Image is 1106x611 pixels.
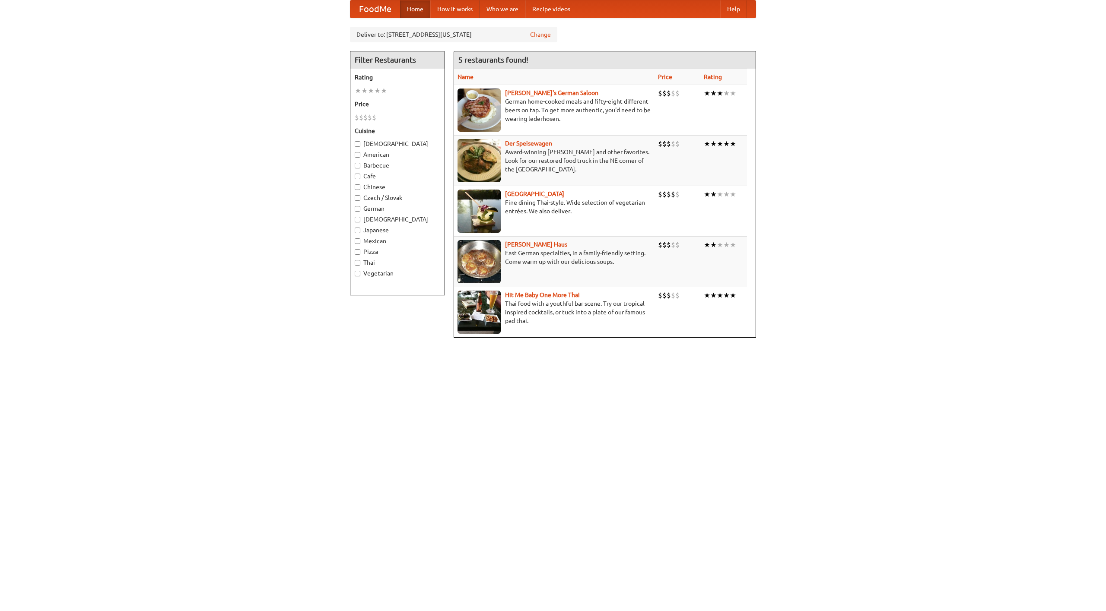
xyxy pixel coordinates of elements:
li: ★ [717,139,723,149]
input: American [355,152,360,158]
li: $ [359,113,363,122]
li: $ [662,89,667,98]
a: Rating [704,73,722,80]
li: ★ [723,89,730,98]
label: [DEMOGRAPHIC_DATA] [355,139,440,148]
a: Price [658,73,672,80]
label: Cafe [355,172,440,180]
input: Mexican [355,238,360,244]
li: ★ [723,139,730,149]
input: Barbecue [355,163,360,168]
a: Name [458,73,474,80]
li: $ [675,240,680,250]
li: $ [667,190,671,199]
li: ★ [374,86,381,95]
img: babythai.jpg [458,291,501,334]
a: FoodMe [350,0,400,18]
li: ★ [381,86,387,95]
li: ★ [717,291,723,300]
li: $ [658,89,662,98]
input: [DEMOGRAPHIC_DATA] [355,141,360,147]
a: [PERSON_NAME]'s German Saloon [505,89,598,96]
img: satay.jpg [458,190,501,233]
li: $ [667,291,671,300]
li: $ [363,113,368,122]
li: $ [662,240,667,250]
li: ★ [704,89,710,98]
li: ★ [717,89,723,98]
li: $ [667,139,671,149]
label: Vegetarian [355,269,440,278]
li: $ [372,113,376,122]
input: Pizza [355,249,360,255]
p: Thai food with a youthful bar scene. Try our tropical inspired cocktails, or tuck into a plate of... [458,299,651,325]
li: $ [658,240,662,250]
li: ★ [723,291,730,300]
label: American [355,150,440,159]
input: [DEMOGRAPHIC_DATA] [355,217,360,222]
li: ★ [355,86,361,95]
li: $ [671,89,675,98]
li: ★ [717,240,723,250]
input: Cafe [355,174,360,179]
p: German home-cooked meals and fifty-eight different beers on tap. To get more authentic, you'd nee... [458,97,651,123]
li: ★ [704,139,710,149]
label: Pizza [355,247,440,256]
li: $ [662,291,667,300]
input: Czech / Slovak [355,195,360,201]
label: German [355,204,440,213]
h5: Rating [355,73,440,82]
input: German [355,206,360,212]
b: [PERSON_NAME] Haus [505,241,567,248]
li: $ [671,291,675,300]
a: Who we are [480,0,525,18]
li: ★ [730,240,736,250]
input: Japanese [355,228,360,233]
div: Deliver to: [STREET_ADDRESS][US_STATE] [350,27,557,42]
img: kohlhaus.jpg [458,240,501,283]
li: ★ [723,190,730,199]
label: [DEMOGRAPHIC_DATA] [355,215,440,224]
li: $ [671,139,675,149]
img: speisewagen.jpg [458,139,501,182]
li: $ [671,190,675,199]
label: Czech / Slovak [355,193,440,202]
li: ★ [710,89,717,98]
li: $ [675,139,680,149]
li: ★ [710,291,717,300]
a: Der Speisewagen [505,140,552,147]
img: esthers.jpg [458,89,501,132]
li: $ [667,89,671,98]
a: Change [530,30,551,39]
li: ★ [730,139,736,149]
a: How it works [430,0,480,18]
li: ★ [368,86,374,95]
p: Fine dining Thai-style. Wide selection of vegetarian entrées. We also deliver. [458,198,651,215]
li: ★ [704,291,710,300]
h5: Price [355,100,440,108]
h5: Cuisine [355,127,440,135]
label: Japanese [355,226,440,234]
li: ★ [361,86,368,95]
li: ★ [710,240,717,250]
label: Thai [355,258,440,267]
a: Help [720,0,747,18]
p: East German specialties, in a family-friendly setting. Come warm up with our delicious soups. [458,249,651,266]
li: ★ [730,89,736,98]
a: Hit Me Baby One More Thai [505,291,580,298]
li: ★ [704,190,710,199]
label: Mexican [355,237,440,245]
li: $ [368,113,372,122]
p: Award-winning [PERSON_NAME] and other favorites. Look for our restored food truck in the NE corne... [458,148,651,174]
a: [GEOGRAPHIC_DATA] [505,190,564,197]
li: ★ [717,190,723,199]
li: $ [662,139,667,149]
li: $ [671,240,675,250]
li: $ [658,139,662,149]
li: ★ [730,190,736,199]
li: ★ [710,190,717,199]
li: $ [355,113,359,122]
